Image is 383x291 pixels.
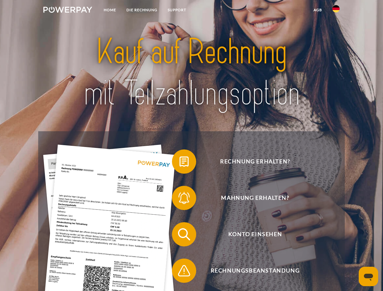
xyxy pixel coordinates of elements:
iframe: Schaltfläche zum Öffnen des Messaging-Fensters [359,267,378,286]
span: Mahnung erhalten? [181,186,329,210]
button: Konto einsehen [172,222,330,246]
a: agb [308,5,327,15]
a: SUPPORT [163,5,191,15]
span: Rechnungsbeanstandung [181,259,329,283]
img: title-powerpay_de.svg [58,29,325,116]
span: Konto einsehen [181,222,329,246]
span: Rechnung erhalten? [181,149,329,174]
a: Home [99,5,121,15]
button: Rechnung erhalten? [172,149,330,174]
button: Rechnungsbeanstandung [172,259,330,283]
button: Mahnung erhalten? [172,186,330,210]
img: qb_bell.svg [176,190,192,206]
img: qb_warning.svg [176,263,192,278]
img: logo-powerpay-white.svg [43,7,92,13]
img: qb_search.svg [176,227,192,242]
a: DIE RECHNUNG [121,5,163,15]
img: de [332,5,340,12]
img: qb_bill.svg [176,154,192,169]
